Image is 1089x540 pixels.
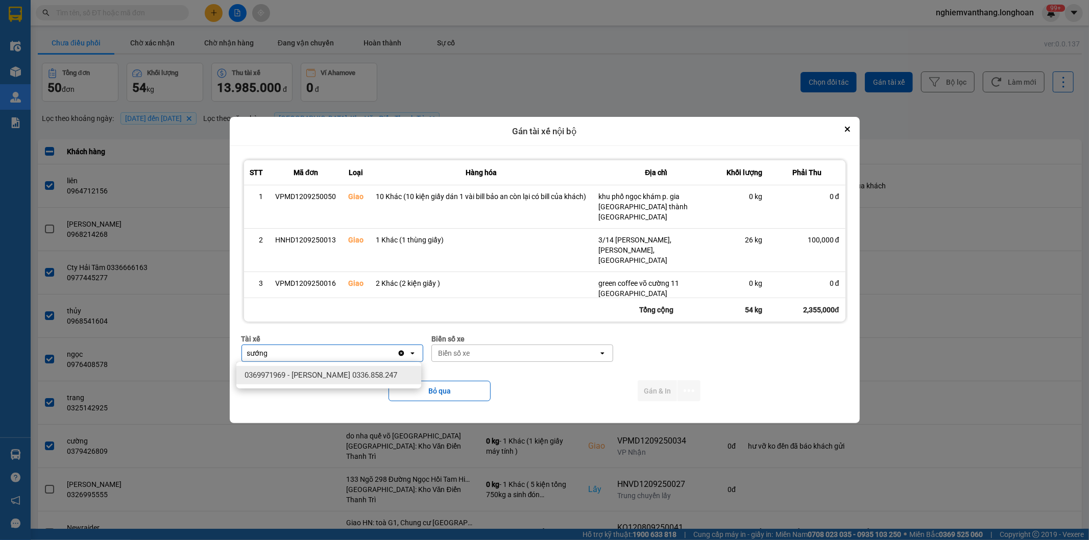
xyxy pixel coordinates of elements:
[775,166,839,179] div: Phải Thu
[250,235,263,245] div: 2
[376,166,587,179] div: Hàng hóa
[598,349,607,357] svg: open
[376,235,587,245] div: 1 Khác (1 thùng giấy)
[438,348,470,358] div: Biển số xe
[250,191,263,202] div: 1
[236,362,421,388] ul: Menu
[727,191,763,202] div: 0 kg
[408,349,417,357] svg: open
[276,278,336,288] div: VPMD1209250016
[775,235,839,245] div: 100,000 đ
[230,117,860,146] div: Gán tài xế nội bộ
[276,235,336,245] div: HNHD1209250013
[250,166,263,179] div: STT
[230,117,860,424] div: dialog
[276,191,336,202] div: VPMD1209250050
[720,298,769,322] div: 54 kg
[349,278,364,288] div: Giao
[593,298,720,322] div: Tổng cộng
[241,333,423,345] div: Tài xế
[775,278,839,288] div: 0 đ
[599,235,714,265] div: 3/14 [PERSON_NAME],[PERSON_NAME], [GEOGRAPHIC_DATA]
[769,298,845,322] div: 2,355,000đ
[599,191,714,222] div: khu phố ngọc khám p. gia [GEOGRAPHIC_DATA] thành [GEOGRAPHIC_DATA]
[349,191,364,202] div: Giao
[431,333,613,345] div: Biển số xe
[727,278,763,288] div: 0 kg
[250,278,263,288] div: 3
[349,235,364,245] div: Giao
[349,166,364,179] div: Loại
[841,123,854,135] button: Close
[397,349,405,357] svg: Clear value
[276,166,336,179] div: Mã đơn
[727,166,763,179] div: Khối lượng
[599,278,714,299] div: green coffee võ cường 11 [GEOGRAPHIC_DATA]
[727,235,763,245] div: 26 kg
[376,191,587,202] div: 10 Khác (10 kiện giấy dán 1 vài bill bảo an còn lại có bill của khách)
[775,191,839,202] div: 0 đ
[376,278,587,288] div: 2 Khác (2 kiện giấy )
[638,380,677,401] button: Gán & In
[389,381,491,401] button: Bỏ qua
[245,370,397,380] span: 0369971969 - [PERSON_NAME] 0336.858.247
[599,166,714,179] div: Địa chỉ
